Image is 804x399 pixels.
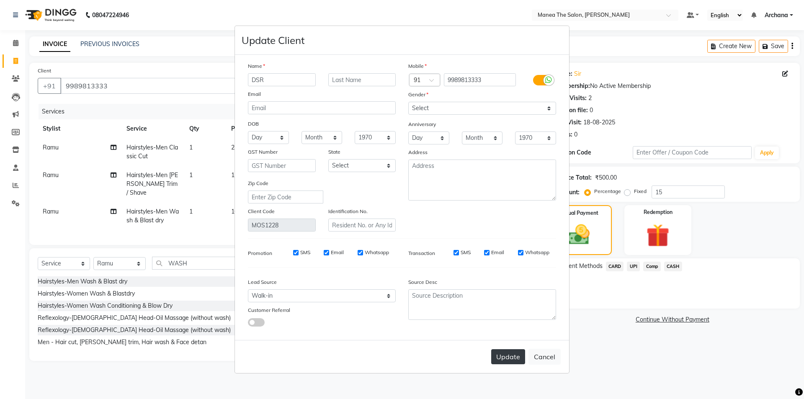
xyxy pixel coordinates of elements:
[328,148,340,156] label: State
[248,208,275,215] label: Client Code
[328,219,396,232] input: Resident No. or Any Id
[248,278,277,286] label: Lead Source
[331,249,344,256] label: Email
[248,62,265,70] label: Name
[444,73,516,86] input: Mobile
[528,349,561,365] button: Cancel
[328,208,368,215] label: Identification No.
[408,250,435,257] label: Transaction
[242,33,304,48] h4: Update Client
[248,159,316,172] input: GST Number
[461,249,471,256] label: SMS
[328,73,396,86] input: Last Name
[300,249,310,256] label: SMS
[248,190,323,203] input: Enter Zip Code
[491,249,504,256] label: Email
[248,306,290,314] label: Customer Referral
[248,101,396,114] input: Email
[248,219,316,232] input: Client Code
[248,250,272,257] label: Promotion
[248,148,278,156] label: GST Number
[365,249,389,256] label: Whatsapp
[408,91,428,98] label: Gender
[408,149,428,156] label: Address
[408,121,436,128] label: Anniversary
[408,278,437,286] label: Source Desc
[248,120,259,128] label: DOB
[248,180,268,187] label: Zip Code
[525,249,549,256] label: Whatsapp
[491,349,525,364] button: Update
[248,90,261,98] label: Email
[248,73,316,86] input: First Name
[408,62,427,70] label: Mobile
